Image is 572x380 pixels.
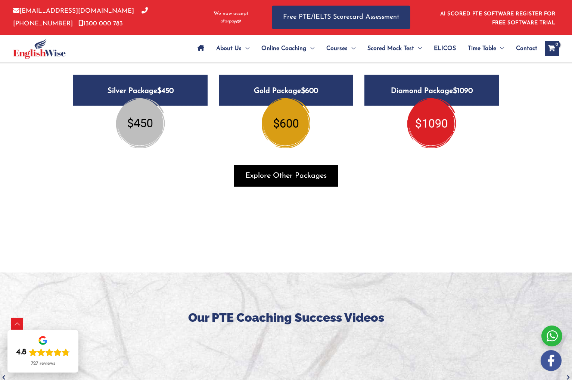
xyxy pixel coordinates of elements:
span: Time Table [468,35,496,62]
h5: Diamond Package [364,75,499,106]
a: About UsMenu Toggle [210,35,255,62]
a: Free PTE/IELTS Scorecard Assessment [272,6,410,29]
span: About Us [216,35,242,62]
h3: Our PTE Coaching Success Videos [6,310,566,326]
a: Diamond Package$1090 [364,75,499,130]
img: gold.png [262,98,310,148]
img: white-facebook.png [541,350,562,371]
img: Afterpay-Logo [221,19,241,24]
a: Gold Package$600 [219,75,353,130]
div: Rating: 4.8 out of 5 [16,347,70,358]
span: $1090 [453,87,473,95]
h5: Gold Package [219,75,353,106]
span: Menu Toggle [307,35,314,62]
a: [EMAIL_ADDRESS][DOMAIN_NAME] [13,8,134,14]
h5: Silver Package [73,75,208,106]
a: ELICOS [428,35,462,62]
a: CoursesMenu Toggle [320,35,361,62]
span: Explore Other Packages [245,171,327,181]
a: [PHONE_NUMBER] [13,8,148,27]
a: Time TableMenu Toggle [462,35,510,62]
a: Silver Package$450 [73,75,208,130]
span: $450 [157,87,174,95]
aside: Header Widget 1 [436,5,559,29]
img: cropped-ew-logo [13,38,66,59]
img: diamond-pte-package.png [407,98,456,148]
span: Contact [516,35,537,62]
img: silver-package2.png [116,98,165,148]
button: Explore Other Packages [234,165,338,187]
a: 1300 000 783 [78,21,123,27]
a: Scored Mock TestMenu Toggle [361,35,428,62]
span: Online Coaching [261,35,307,62]
span: Menu Toggle [242,35,249,62]
a: Online CoachingMenu Toggle [255,35,320,62]
div: 4.8 [16,347,27,358]
span: Scored Mock Test [367,35,414,62]
span: Menu Toggle [348,35,355,62]
a: AI SCORED PTE SOFTWARE REGISTER FOR FREE SOFTWARE TRIAL [440,11,556,26]
a: Contact [510,35,537,62]
nav: Site Navigation: Main Menu [192,35,537,62]
span: Menu Toggle [414,35,422,62]
span: ELICOS [434,35,456,62]
span: Courses [326,35,348,62]
a: View Shopping Cart, empty [545,41,559,56]
span: We now accept [214,10,248,18]
span: Menu Toggle [496,35,504,62]
div: 727 reviews [31,361,55,367]
span: $600 [301,87,318,95]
